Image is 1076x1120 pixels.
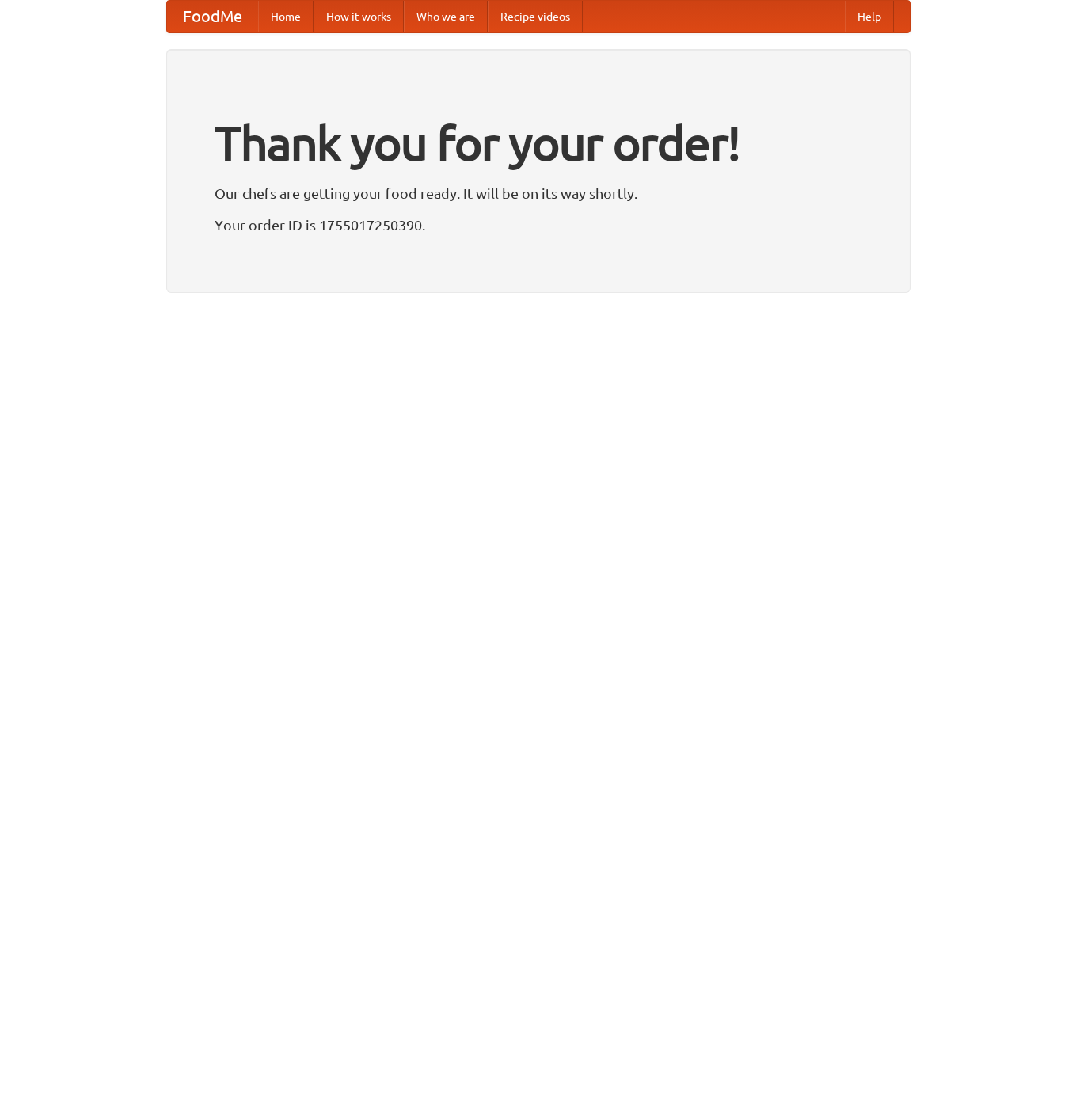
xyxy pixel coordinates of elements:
p: Your order ID is 1755017250390. [215,213,862,237]
a: Home [258,1,314,32]
a: How it works [314,1,404,32]
p: Our chefs are getting your food ready. It will be on its way shortly. [215,181,862,205]
a: Who we are [404,1,488,32]
a: Help [845,1,894,32]
a: FoodMe [167,1,258,32]
a: Recipe videos [488,1,583,32]
h1: Thank you for your order! [215,105,862,181]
